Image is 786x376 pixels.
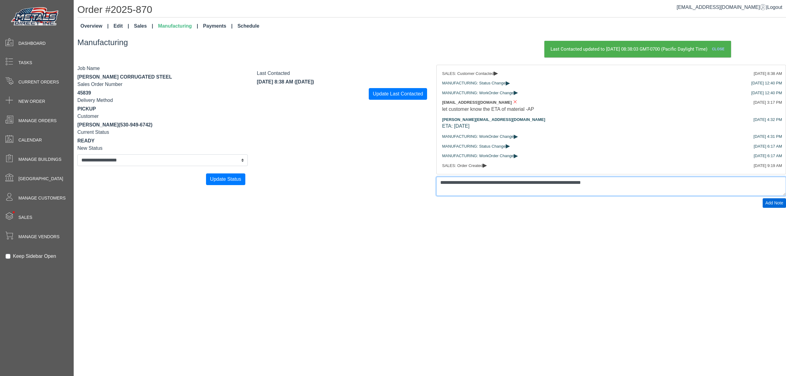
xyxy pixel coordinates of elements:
[514,153,518,157] span: ▸
[506,81,510,85] span: ▸
[18,176,63,182] span: [GEOGRAPHIC_DATA]
[544,41,731,58] div: Last Contacted updated to [DATE] 08:38:03 GMT-0700 (Pacific Daylight Time)
[18,118,56,124] span: Manage Orders
[442,80,780,86] div: MANUFACTURING: Status Change
[6,202,21,222] span: •
[442,90,780,96] div: MANUFACTURING: WorkOrder Change
[514,90,518,94] span: ▸
[77,137,248,145] div: READY
[442,134,780,140] div: MANUFACTURING: WorkOrder Change
[77,145,103,152] label: New Status
[514,134,518,138] span: ▸
[77,129,109,136] label: Current Status
[77,4,786,17] h1: Order #2025-870
[442,143,780,149] div: MANUFACTURING: Status Change
[754,143,782,149] div: [DATE] 6:17 AM
[235,20,262,32] a: Schedule
[156,20,201,32] a: Manufacturing
[77,97,113,104] label: Delivery Method
[206,173,245,185] button: Update Status
[78,20,111,32] a: Overview
[677,5,766,10] a: [EMAIL_ADDRESS][DOMAIN_NAME]
[210,176,241,182] span: Update Status
[765,200,783,205] span: Add Note
[677,4,782,11] div: |
[18,60,32,66] span: Tasks
[18,195,66,201] span: Manage Customers
[77,113,99,120] label: Customer
[77,38,786,47] h3: Manufacturing
[77,121,248,129] div: [PERSON_NAME]
[77,89,248,97] div: 45839
[442,106,780,113] div: let customer know the ETA of material -AP
[442,153,780,159] div: MANUFACTURING: WorkOrder Change
[77,81,123,88] label: Sales Order Number
[18,98,45,105] span: New Order
[767,5,782,10] span: Logout
[369,88,427,100] button: Update Last Contacted
[257,79,314,84] span: [DATE] 8:38 AM ([DATE])
[257,70,290,77] label: Last Contacted
[18,79,59,85] span: Current Orders
[442,71,780,77] div: SALES: Customer Contacted
[77,74,172,79] span: [PERSON_NAME] CORRUGATED STEEL
[710,44,727,54] a: Close
[754,71,782,77] div: [DATE] 8:38 AM
[494,71,498,75] span: ▸
[18,234,60,240] span: Manage Vendors
[442,100,512,105] span: [EMAIL_ADDRESS][DOMAIN_NAME]
[442,117,545,122] span: [PERSON_NAME][EMAIL_ADDRESS][DOMAIN_NAME]
[18,214,32,221] span: Sales
[77,65,100,72] label: Job Name
[18,40,46,47] span: Dashboard
[751,80,782,86] div: [DATE] 12:40 PM
[754,153,782,159] div: [DATE] 6:17 AM
[9,6,61,28] img: Metals Direct Inc Logo
[77,105,248,113] div: PICKUP
[506,144,510,148] span: ▸
[753,117,782,123] div: [DATE] 4:32 PM
[442,163,780,169] div: SALES: Order Created
[111,20,132,32] a: Edit
[442,122,780,130] div: ETA: [DATE]
[119,122,152,127] span: (530-949-6742)
[18,156,61,163] span: Manage Buildings
[13,253,56,260] label: Keep Sidebar Open
[483,163,487,167] span: ▸
[751,90,782,96] div: [DATE] 12:40 PM
[753,134,782,140] div: [DATE] 4:31 PM
[200,20,235,32] a: Payments
[753,99,782,106] div: [DATE] 3:17 PM
[18,137,42,143] span: Calendar
[754,163,782,169] div: [DATE] 9:19 AM
[131,20,155,32] a: Sales
[763,198,786,208] button: Add Note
